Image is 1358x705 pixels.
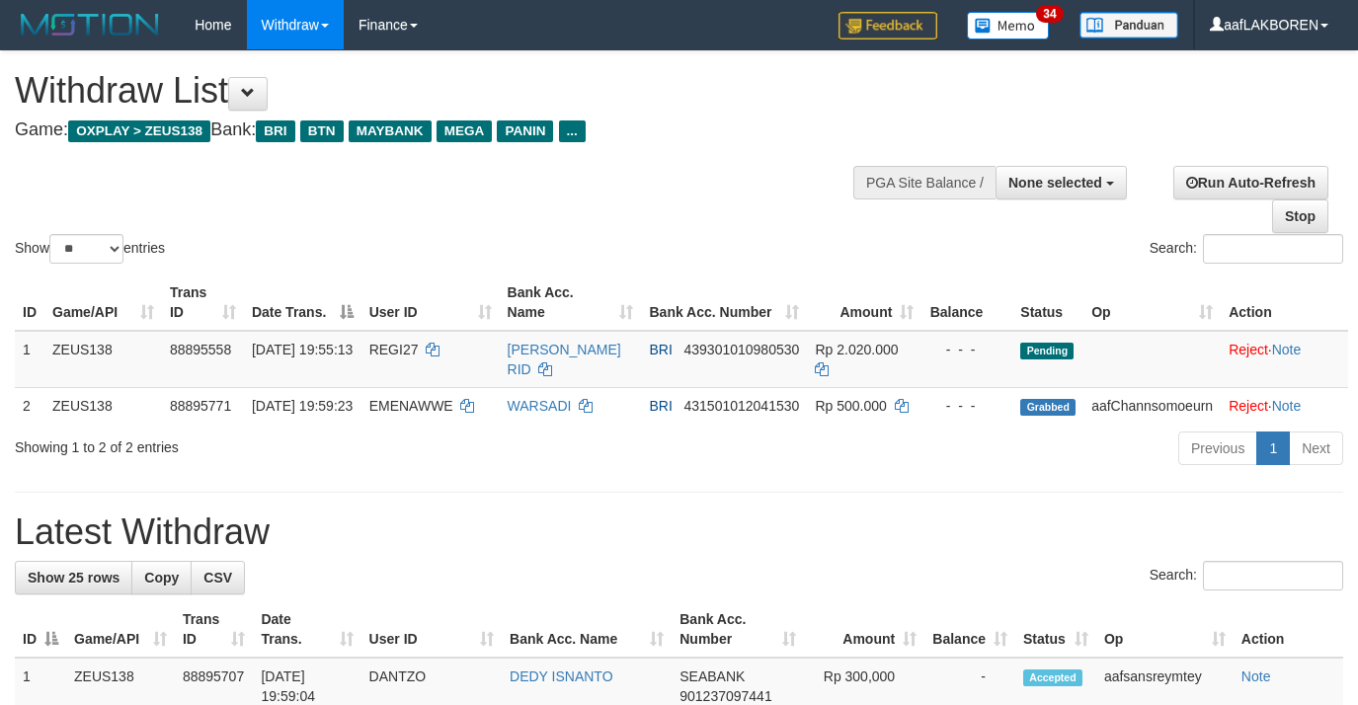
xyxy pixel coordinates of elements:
th: Date Trans.: activate to sort column descending [244,274,361,331]
h1: Latest Withdraw [15,512,1343,552]
span: EMENAWWE [369,398,453,414]
a: [PERSON_NAME] RID [508,342,621,377]
th: Balance [921,274,1012,331]
td: aafChannsomoeurn [1083,387,1221,424]
a: WARSADI [508,398,572,414]
span: None selected [1008,175,1102,191]
span: SEABANK [679,668,745,684]
th: Game/API: activate to sort column ascending [66,601,175,658]
th: Op: activate to sort column ascending [1083,274,1221,331]
td: · [1221,387,1348,424]
div: - - - [929,396,1004,416]
a: Reject [1229,398,1268,414]
span: BRI [256,120,294,142]
span: BRI [649,398,672,414]
th: Bank Acc. Name: activate to sort column ascending [502,601,672,658]
th: Action [1221,274,1348,331]
th: Status [1012,274,1083,331]
td: 1 [15,331,44,388]
input: Search: [1203,234,1343,264]
a: CSV [191,561,245,594]
a: DEDY ISNANTO [510,668,613,684]
button: None selected [996,166,1127,199]
a: Note [1241,668,1271,684]
label: Search: [1150,234,1343,264]
span: OXPLAY > ZEUS138 [68,120,210,142]
th: Trans ID: activate to sort column ascending [162,274,244,331]
h1: Withdraw List [15,71,886,111]
input: Search: [1203,561,1343,590]
th: Amount: activate to sort column ascending [804,601,925,658]
div: Showing 1 to 2 of 2 entries [15,430,551,457]
td: ZEUS138 [44,331,162,388]
th: Game/API: activate to sort column ascending [44,274,162,331]
span: BRI [649,342,672,357]
th: Bank Acc. Name: activate to sort column ascending [500,274,642,331]
a: Run Auto-Refresh [1173,166,1328,199]
img: panduan.png [1079,12,1178,39]
span: Copy 901237097441 to clipboard [679,688,771,704]
span: Copy [144,570,179,586]
div: - - - [929,340,1004,359]
span: [DATE] 19:55:13 [252,342,353,357]
a: Next [1289,431,1343,465]
th: User ID: activate to sort column ascending [361,601,502,658]
th: ID [15,274,44,331]
a: Show 25 rows [15,561,132,594]
th: User ID: activate to sort column ascending [361,274,500,331]
td: 2 [15,387,44,424]
span: Rp 2.020.000 [815,342,898,357]
a: Note [1272,342,1302,357]
span: PANIN [497,120,553,142]
th: Bank Acc. Number: activate to sort column ascending [641,274,807,331]
span: [DATE] 19:59:23 [252,398,353,414]
th: Amount: activate to sort column ascending [807,274,921,331]
label: Show entries [15,234,165,264]
select: Showentries [49,234,123,264]
th: Trans ID: activate to sort column ascending [175,601,254,658]
th: Date Trans.: activate to sort column ascending [253,601,360,658]
span: Rp 500.000 [815,398,886,414]
span: BTN [300,120,344,142]
span: Copy 439301010980530 to clipboard [684,342,800,357]
h4: Game: Bank: [15,120,886,140]
span: MEGA [437,120,493,142]
span: 34 [1036,5,1063,23]
a: Note [1272,398,1302,414]
a: Reject [1229,342,1268,357]
td: ZEUS138 [44,387,162,424]
span: Show 25 rows [28,570,120,586]
span: Copy 431501012041530 to clipboard [684,398,800,414]
span: 88895558 [170,342,231,357]
span: MAYBANK [349,120,432,142]
span: Grabbed [1020,399,1076,416]
span: CSV [203,570,232,586]
th: Action [1234,601,1343,658]
span: 88895771 [170,398,231,414]
label: Search: [1150,561,1343,590]
a: Previous [1178,431,1257,465]
th: Op: activate to sort column ascending [1096,601,1234,658]
span: ... [559,120,586,142]
span: Pending [1020,343,1074,359]
span: REGI27 [369,342,419,357]
a: 1 [1256,431,1290,465]
img: MOTION_logo.png [15,10,165,39]
span: Accepted [1023,669,1082,686]
th: Balance: activate to sort column ascending [924,601,1015,658]
td: · [1221,331,1348,388]
div: PGA Site Balance / [853,166,996,199]
img: Button%20Memo.svg [967,12,1050,39]
a: Stop [1272,199,1328,233]
th: Status: activate to sort column ascending [1015,601,1096,658]
img: Feedback.jpg [839,12,937,39]
th: ID: activate to sort column descending [15,601,66,658]
a: Copy [131,561,192,594]
th: Bank Acc. Number: activate to sort column ascending [672,601,803,658]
